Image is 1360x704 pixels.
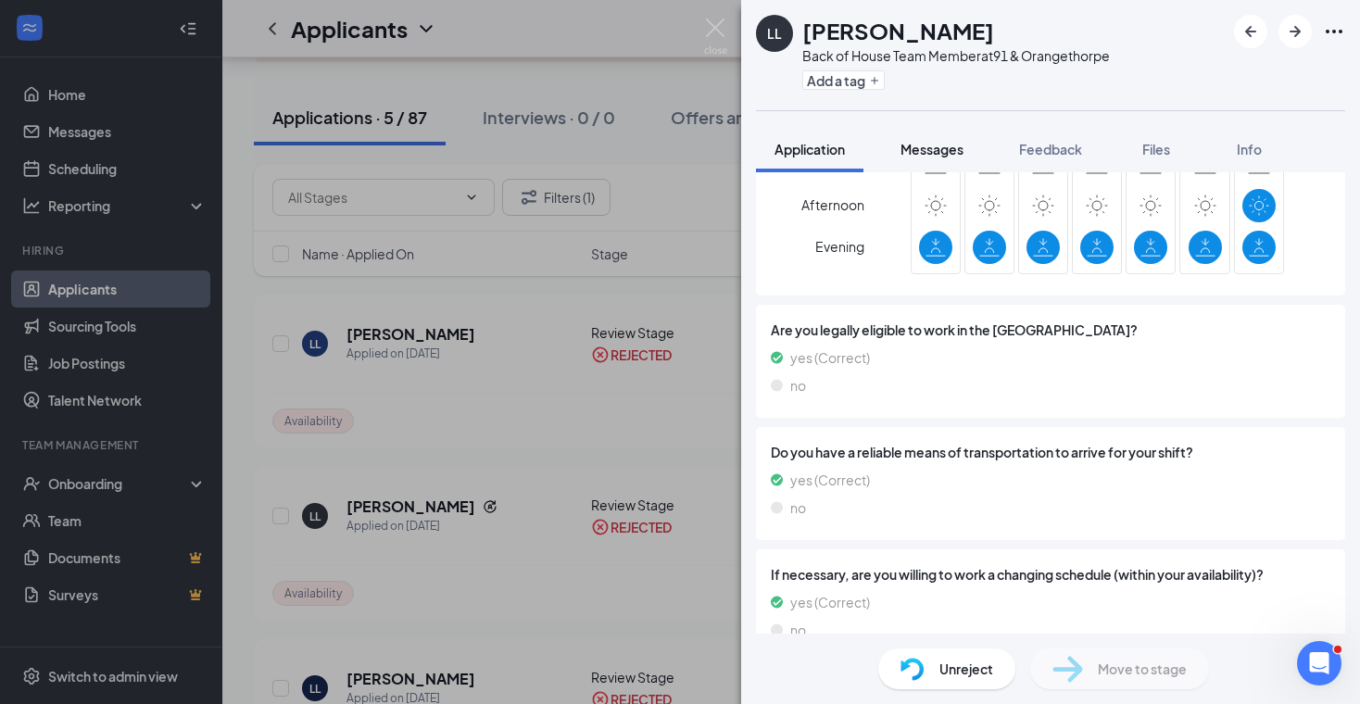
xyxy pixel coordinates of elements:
[1323,20,1345,43] svg: Ellipses
[1234,15,1267,48] button: ArrowLeftNew
[802,70,885,90] button: PlusAdd a tag
[771,320,1330,340] span: Are you legally eligible to work in the [GEOGRAPHIC_DATA]?
[1237,141,1262,157] span: Info
[771,564,1330,585] span: If necessary, are you willing to work a changing schedule (within your availability)?
[774,141,845,157] span: Application
[1019,141,1082,157] span: Feedback
[815,230,864,263] span: Evening
[790,375,806,396] span: no
[1142,141,1170,157] span: Files
[1284,20,1306,43] svg: ArrowRight
[771,442,1330,462] span: Do you have a reliable means of transportation to arrive for your shift?
[802,46,1110,65] div: Back of House Team Member at 91 & Orangethorpe
[900,141,963,157] span: Messages
[1098,659,1187,679] span: Move to stage
[790,592,870,612] span: yes (Correct)
[801,188,864,221] span: Afternoon
[790,347,870,368] span: yes (Correct)
[802,15,994,46] h1: [PERSON_NAME]
[1278,15,1312,48] button: ArrowRight
[767,24,782,43] div: LL
[790,620,806,640] span: no
[1240,20,1262,43] svg: ArrowLeftNew
[939,659,993,679] span: Unreject
[790,497,806,518] span: no
[1297,641,1341,685] iframe: Intercom live chat
[869,75,880,86] svg: Plus
[790,470,870,490] span: yes (Correct)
